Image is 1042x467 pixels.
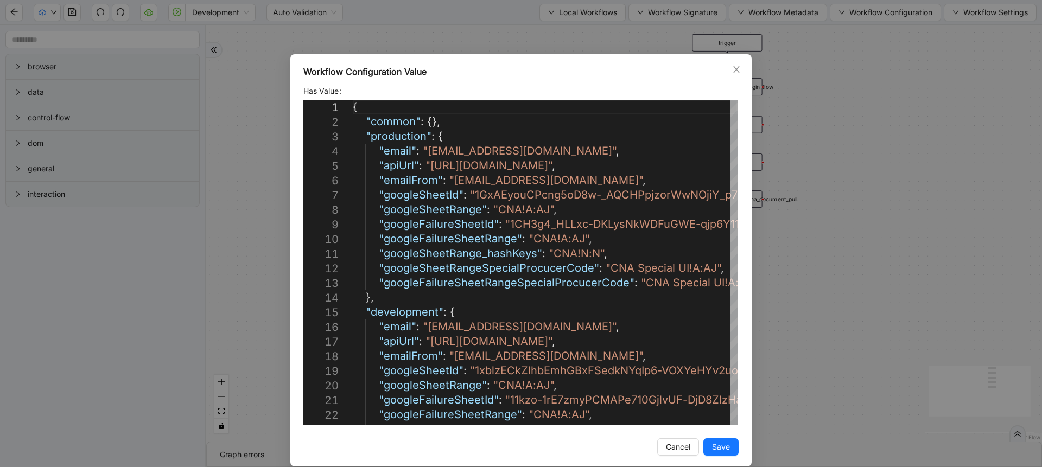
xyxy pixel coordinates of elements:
span: Has Value [303,85,339,97]
div: Workflow Configuration Value [303,65,739,78]
span: "googleFailureSheetRange" [379,408,522,421]
div: 4 [303,144,339,159]
span: "CNA!A:AJ" [529,408,589,421]
div: 12 [303,261,339,276]
span: : [443,174,446,187]
div: 20 [303,379,339,393]
div: 18 [303,349,339,364]
span: "[URL][DOMAIN_NAME]" [425,159,552,172]
span: : [463,364,467,377]
span: : [487,379,490,392]
span: : [499,393,502,406]
div: 23 [303,423,339,437]
div: 10 [303,232,339,247]
div: 1 [303,100,339,115]
button: Close [730,63,742,75]
span: "apiUrl" [379,335,419,348]
span: "11kzo-1rE7zmyPCMAPe710GjlvUF-DjD8ZIzHacILT90" [505,393,780,406]
span: : [416,144,420,157]
span: : [431,130,435,143]
span: , [616,320,619,333]
span: , [589,232,592,245]
span: "googleSheetRange" [379,379,487,392]
span: "CNA!N:N" [549,423,604,436]
span: : [421,115,424,128]
span: "googleFailureSheetId" [379,393,499,406]
span: , [604,247,607,260]
div: 19 [303,364,339,379]
span: {}, [427,115,440,128]
span: "emailFrom" [379,349,443,362]
span: "1GxAEyouCPcng5oD8w-_AQCHPpjzorWwNOjiY_p7fFew" [470,188,766,201]
span: : [487,203,490,216]
span: : [499,217,502,231]
span: : [599,261,602,274]
span: "googleFailureSheetRangeSpecialProcucerCode" [379,276,634,289]
div: 8 [303,203,339,217]
div: 21 [303,393,339,408]
div: 14 [303,291,339,305]
span: : [542,423,545,436]
div: 9 [303,217,339,232]
span: , [721,261,724,274]
span: : [463,188,467,201]
span: "[EMAIL_ADDRESS][DOMAIN_NAME]" [449,349,643,362]
span: "1xblzECkZlhbEmhGBxFSedkNYqIp6-VOXYeHYv2uo3gk" [470,364,761,377]
span: : [419,159,422,172]
span: "[URL][DOMAIN_NAME]" [425,335,552,348]
span: }, [366,291,374,304]
div: 2 [303,115,339,130]
span: : [522,408,525,421]
span: "googleSheetRange_hashKeys" [379,423,542,436]
div: 7 [303,188,339,203]
div: 3 [303,130,339,144]
span: "googleSheetRange_hashKeys" [379,247,542,260]
span: , [589,408,592,421]
div: 5 [303,159,339,174]
span: "email" [379,144,416,157]
span: : [542,247,545,260]
span: , [554,379,557,392]
span: "googleFailureSheetRange" [379,232,522,245]
span: , [552,159,555,172]
span: "[EMAIL_ADDRESS][DOMAIN_NAME]" [423,320,616,333]
span: "apiUrl" [379,159,419,172]
span: "[EMAIL_ADDRESS][DOMAIN_NAME]" [449,174,643,187]
span: : [634,276,638,289]
span: { [353,100,358,113]
span: : [443,305,447,318]
span: , [552,335,555,348]
span: , [643,349,646,362]
div: 16 [303,320,339,335]
button: Cancel [657,438,699,456]
span: "googleSheetId" [379,364,463,377]
span: "googleSheetRange" [379,203,487,216]
span: "[EMAIL_ADDRESS][DOMAIN_NAME]" [423,144,616,157]
span: "emailFrom" [379,174,443,187]
span: "email" [379,320,416,333]
span: Cancel [666,441,690,453]
span: "CNA!N:N" [549,247,604,260]
span: "googleSheetRangeSpecialProcucerCode" [379,261,599,274]
span: "CNA!A:AJ" [529,232,589,245]
span: : [416,320,420,333]
span: { [438,130,443,143]
span: : [522,232,525,245]
span: "1CH3g4_HLLxc-DKLysNkWDFuGWE-qjp6Y11XReVuNYiI" [505,217,798,231]
button: Save [703,438,739,456]
span: : [443,349,446,362]
div: 11 [303,247,339,261]
span: , [616,144,619,157]
div: 22 [303,408,339,423]
div: 13 [303,276,339,291]
span: "googleFailureSheetId" [379,217,499,231]
div: 15 [303,305,339,320]
span: "production" [366,130,431,143]
span: , [604,423,607,436]
span: Save [712,441,730,453]
span: "common" [366,115,421,128]
span: , [643,174,646,187]
span: , [554,203,557,216]
span: "CNA!A:AJ" [493,379,554,392]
